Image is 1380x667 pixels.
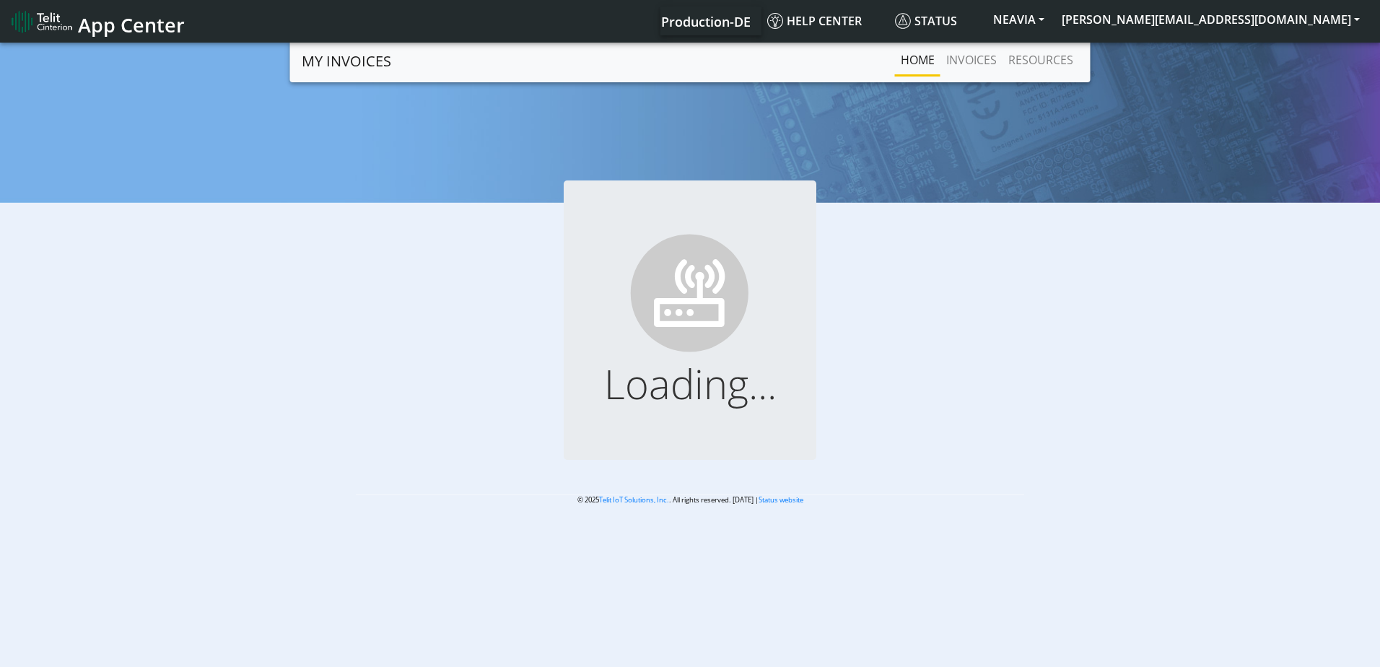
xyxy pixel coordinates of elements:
[12,10,72,33] img: logo-telit-cinterion-gw-new.png
[12,6,183,37] a: App Center
[895,45,940,74] a: Home
[761,6,889,35] a: Help center
[895,13,911,29] img: status.svg
[940,45,1003,74] a: INVOICES
[599,495,669,505] a: Telit IoT Solutions, Inc.
[661,13,751,30] span: Production-DE
[356,494,1024,505] p: © 2025 . All rights reserved. [DATE] |
[1053,6,1368,32] button: [PERSON_NAME][EMAIL_ADDRESS][DOMAIN_NAME]
[767,13,862,29] span: Help center
[624,227,756,359] img: ...
[759,495,803,505] a: Status website
[889,6,984,35] a: Status
[1003,45,1079,74] a: RESOURCES
[78,12,185,38] span: App Center
[984,6,1053,32] button: NEAVIA
[660,6,750,35] a: Your current platform instance
[767,13,783,29] img: knowledge.svg
[302,47,391,76] a: MY INVOICES
[587,359,793,408] h1: Loading...
[895,13,957,29] span: Status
